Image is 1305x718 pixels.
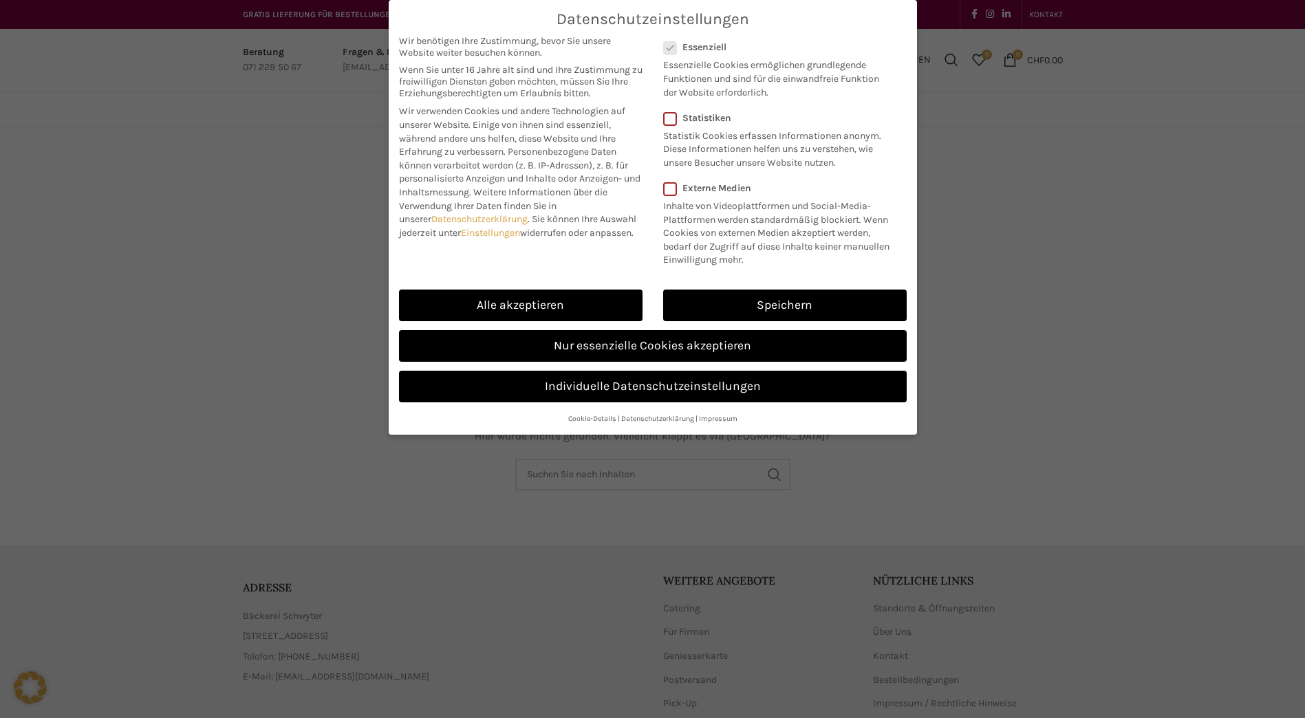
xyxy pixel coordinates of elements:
[399,64,643,99] span: Wenn Sie unter 16 Jahre alt sind und Ihre Zustimmung zu freiwilligen Diensten geben möchten, müss...
[663,53,889,99] p: Essenzielle Cookies ermöglichen grundlegende Funktionen und sind für die einwandfreie Funktion de...
[557,10,749,28] span: Datenschutzeinstellungen
[431,213,528,225] a: Datenschutzerklärung
[663,41,889,53] label: Essenziell
[663,194,898,267] p: Inhalte von Videoplattformen und Social-Media-Plattformen werden standardmäßig blockiert. Wenn Co...
[663,290,907,321] a: Speichern
[399,213,636,239] span: Sie können Ihre Auswahl jederzeit unter widerrufen oder anpassen.
[461,227,520,239] a: Einstellungen
[663,182,898,194] label: Externe Medien
[399,290,643,321] a: Alle akzeptieren
[399,330,907,362] a: Nur essenzielle Cookies akzeptieren
[399,146,640,198] span: Personenbezogene Daten können verarbeitet werden (z. B. IP-Adressen), z. B. für personalisierte A...
[621,414,694,423] a: Datenschutzerklärung
[699,414,737,423] a: Impressum
[663,112,889,124] label: Statistiken
[399,105,625,157] span: Wir verwenden Cookies und andere Technologien auf unserer Website. Einige von ihnen sind essenzie...
[663,124,889,170] p: Statistik Cookies erfassen Informationen anonym. Diese Informationen helfen uns zu verstehen, wie...
[399,35,643,58] span: Wir benötigen Ihre Zustimmung, bevor Sie unsere Website weiter besuchen können.
[399,186,607,225] span: Weitere Informationen über die Verwendung Ihrer Daten finden Sie in unserer .
[399,371,907,402] a: Individuelle Datenschutzeinstellungen
[568,414,616,423] a: Cookie-Details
